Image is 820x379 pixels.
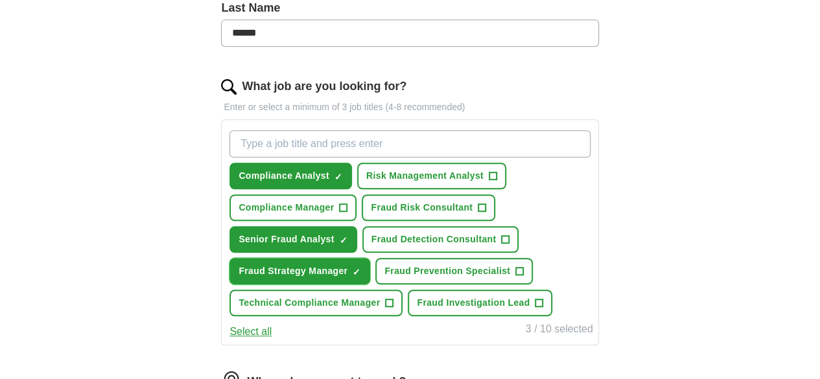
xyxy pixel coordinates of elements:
span: Fraud Investigation Lead [417,296,530,310]
span: Fraud Risk Consultant [371,201,473,214]
span: Senior Fraud Analyst [239,233,334,246]
span: Fraud Prevention Specialist [384,264,510,278]
button: Senior Fraud Analyst✓ [229,226,357,253]
span: Compliance Analyst [239,169,329,183]
span: Risk Management Analyst [366,169,484,183]
span: Fraud Detection Consultant [371,233,497,246]
button: Compliance Analyst✓ [229,163,352,189]
p: Enter or select a minimum of 3 job titles (4-8 recommended) [221,100,598,114]
button: Technical Compliance Manager [229,290,403,316]
button: Fraud Detection Consultant [362,226,519,253]
span: Technical Compliance Manager [239,296,380,310]
button: Compliance Manager [229,194,357,221]
span: Compliance Manager [239,201,334,214]
span: ✓ [353,267,360,277]
img: search.png [221,79,237,95]
span: ✓ [334,172,342,182]
button: Fraud Prevention Specialist [375,258,533,284]
input: Type a job title and press enter [229,130,590,157]
button: Fraud Investigation Lead [408,290,552,316]
label: What job are you looking for? [242,78,406,95]
span: ✓ [340,235,347,246]
button: Select all [229,324,272,339]
div: 3 / 10 selected [526,321,593,339]
button: Risk Management Analyst [357,163,506,189]
span: Fraud Strategy Manager [239,264,347,278]
button: Fraud Risk Consultant [362,194,495,221]
button: Fraud Strategy Manager✓ [229,258,370,284]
